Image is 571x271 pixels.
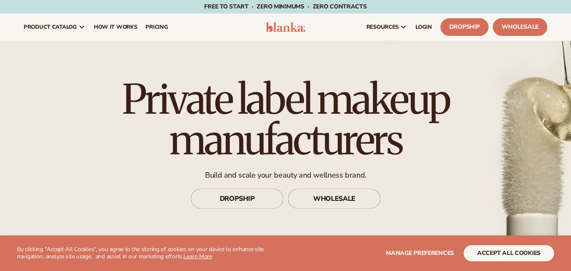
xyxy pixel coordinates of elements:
a: resources [362,14,411,41]
span: LOGIN [415,24,432,30]
p: By clicking "Accept All Cookies", you agree to the storing of cookies on your device to enhance s... [17,246,282,260]
a: DROPSHIP [191,189,284,209]
a: Dropship [440,18,489,36]
a: product catalog [19,14,90,41]
button: Manage preferences [386,245,454,261]
span: Manage preferences [386,249,454,257]
a: WHOLESALE [288,189,381,209]
a: Learn More [183,252,212,260]
span: Free to start · ZERO minimums · ZERO contracts [204,3,366,11]
a: Wholesale [493,18,547,36]
h1: Private label makeup manufacturers [98,79,474,160]
a: How It Works [90,14,142,41]
a: LOGIN [411,14,436,41]
img: logo [266,22,306,32]
button: accept all cookies [464,245,554,261]
p: Build and scale your beauty and wellness brand. [98,170,474,180]
span: pricing [145,24,168,30]
a: pricing [141,14,172,41]
span: resources [366,24,399,30]
span: How It Works [94,24,137,30]
span: product catalog [24,24,77,30]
